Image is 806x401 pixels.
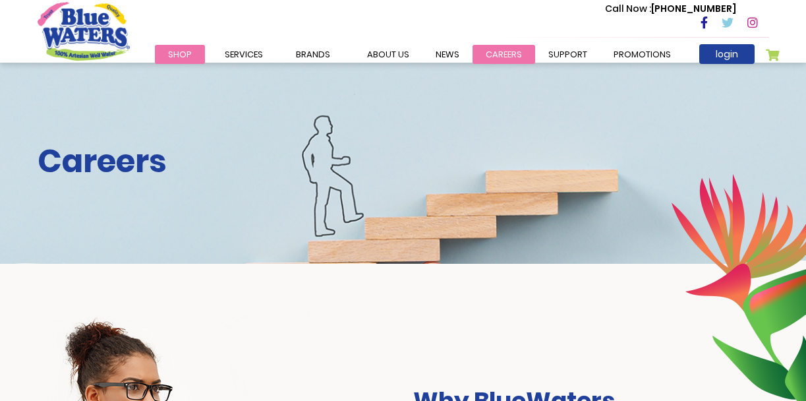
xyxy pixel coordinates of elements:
a: careers [473,45,535,64]
a: support [535,45,600,64]
span: Shop [168,48,192,61]
a: store logo [38,2,130,60]
a: Promotions [600,45,684,64]
span: Brands [296,48,330,61]
p: [PHONE_NUMBER] [605,2,736,16]
a: News [422,45,473,64]
span: Call Now : [605,2,651,15]
a: about us [354,45,422,64]
a: login [699,44,755,64]
h2: Careers [38,142,769,181]
span: Services [225,48,263,61]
